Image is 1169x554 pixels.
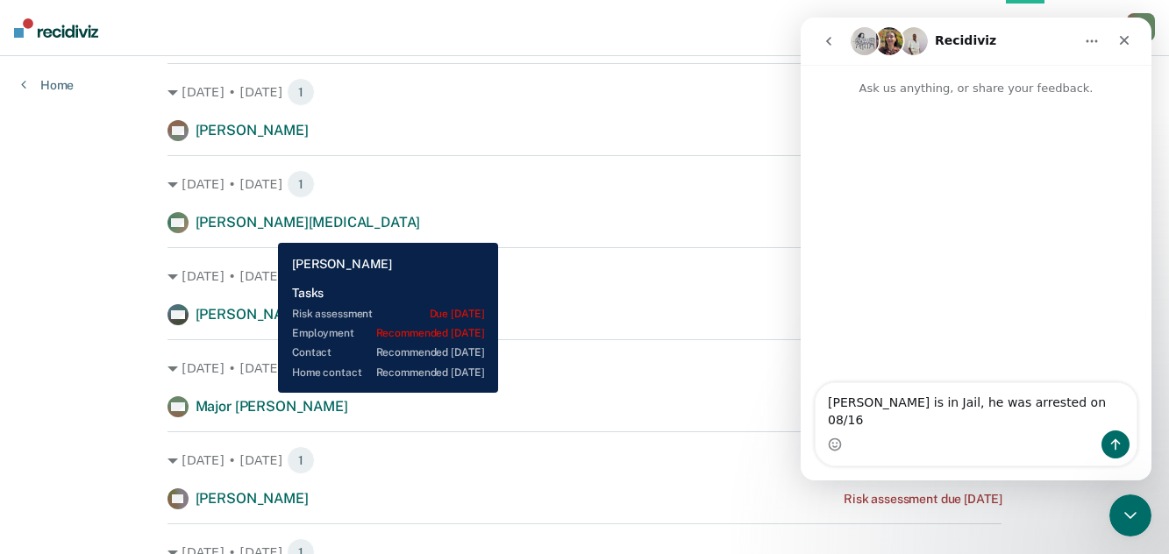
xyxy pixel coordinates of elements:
span: [PERSON_NAME][MEDICAL_DATA] [196,214,421,231]
div: [DATE] • [DATE] 1 [168,78,1002,106]
span: [PERSON_NAME] [196,122,309,138]
span: 1 [287,354,315,382]
a: Home [21,77,74,93]
span: [PERSON_NAME] [196,306,309,323]
div: Risk assessment due [DATE] [844,492,1001,507]
span: 1 [287,78,315,106]
div: [DATE] • [DATE] 1 [168,170,1002,198]
span: Major [PERSON_NAME] [196,398,348,415]
div: [DATE] • [DATE] 1 [168,354,1002,382]
img: Recidiviz [14,18,98,38]
span: 1 [287,446,315,474]
iframe: Intercom live chat [1109,494,1151,536]
span: 1 [287,262,315,290]
iframe: Intercom live chat [801,18,1151,480]
button: LA [1127,13,1155,41]
div: [DATE] • [DATE] 1 [168,446,1002,474]
div: L A [1127,13,1155,41]
span: [PERSON_NAME] [196,490,309,507]
span: 1 [287,170,315,198]
div: [DATE] • [DATE] 1 [168,262,1002,290]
